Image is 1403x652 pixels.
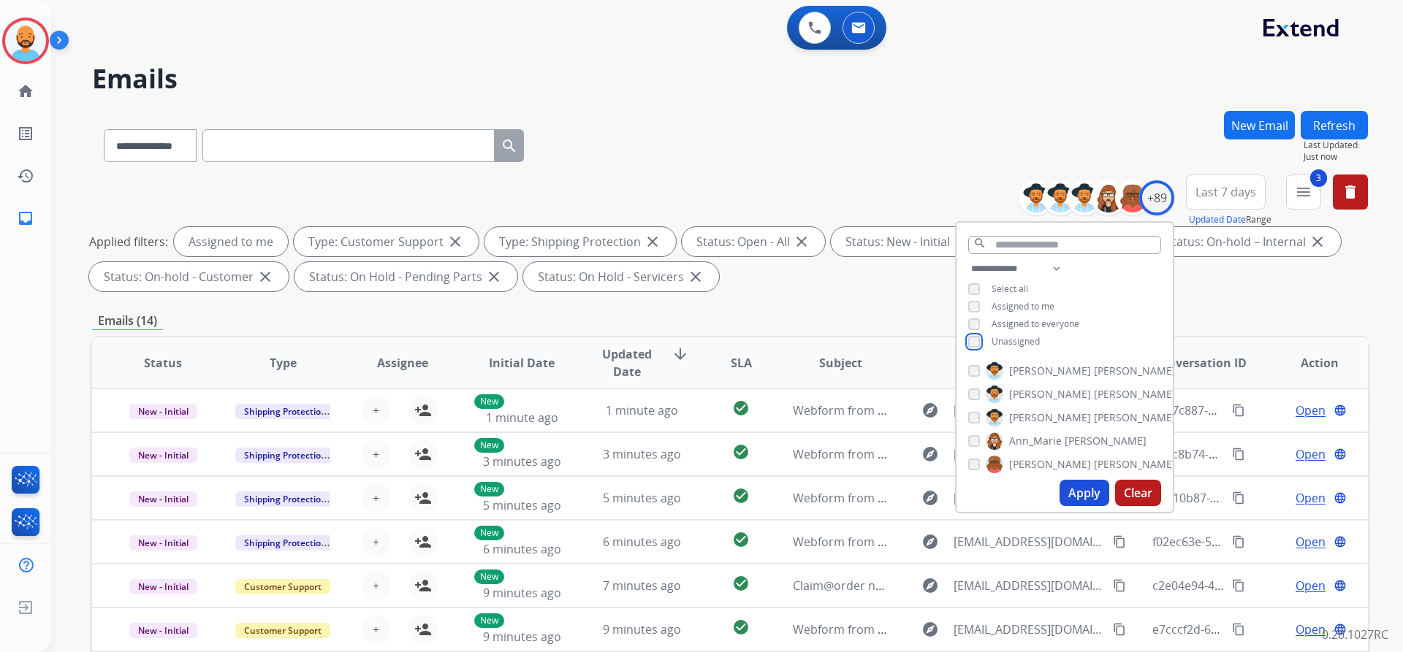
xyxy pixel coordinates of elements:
[732,399,750,417] mat-icon: check_circle
[992,318,1079,330] span: Assigned to everyone
[1286,174,1321,210] button: 3
[1334,535,1347,548] mat-icon: language
[1334,579,1347,592] mat-icon: language
[486,410,558,426] span: 1 minute ago
[1232,448,1245,461] mat-icon: content_copy
[144,354,182,372] span: Status
[373,533,379,551] span: +
[1152,534,1371,550] span: f02ec63e-5f6c-4011-bc82-0489335d37a3
[129,623,197,638] span: New - Initial
[1009,410,1091,425] span: [PERSON_NAME]
[523,262,719,291] div: Status: On Hold - Servicers
[644,233,661,250] mat-icon: close
[1342,183,1359,201] mat-icon: delete
[1304,139,1368,151] span: Last Updated:
[921,533,939,551] mat-icon: explore
[1296,533,1326,551] span: Open
[953,233,970,250] mat-icon: close
[1094,387,1176,402] span: [PERSON_NAME]
[373,445,379,463] span: +
[921,489,939,507] mat-icon: explore
[954,533,1104,551] span: [EMAIL_ADDRESS][DOMAIN_NAME]
[256,268,274,285] mat-icon: close
[973,237,986,250] mat-icon: search
[1232,535,1245,548] mat-icon: content_copy
[1232,579,1245,592] mat-icon: content_copy
[362,483,391,513] button: +
[89,262,289,291] div: Status: On-hold - Customer
[129,579,197,594] span: New - Initial
[1094,457,1176,472] span: [PERSON_NAME]
[672,345,689,363] mat-icon: arrow_downward
[235,579,330,594] span: Customer Support
[954,402,1104,419] span: [EMAIL_ADDRESS][DOMAIN_NAME]
[1334,448,1347,461] mat-icon: language
[1189,213,1271,226] span: Range
[793,534,1124,550] span: Webform from [EMAIL_ADDRESS][DOMAIN_NAME] on [DATE]
[235,535,335,551] span: Shipping Protection
[793,402,1124,418] span: Webform from [EMAIL_ADDRESS][DOMAIN_NAME] on [DATE]
[414,402,432,419] mat-icon: person_add
[606,402,678,418] span: 1 minute ago
[373,621,379,638] span: +
[235,491,335,507] span: Shipping Protection
[129,491,197,507] span: New - Initial
[235,448,335,463] span: Shipping Protection
[474,482,504,496] p: New
[1295,183,1312,201] mat-icon: menu
[1009,387,1091,402] span: [PERSON_NAME]
[373,489,379,507] span: +
[1060,480,1109,506] button: Apply
[1248,337,1368,388] th: Action
[414,577,432,594] mat-icon: person_add
[474,613,504,628] p: New
[1065,434,1147,448] span: [PERSON_NAME]
[793,233,810,250] mat-icon: close
[373,402,379,419] span: +
[603,490,681,506] span: 5 minutes ago
[483,629,561,645] span: 9 minutes ago
[1009,457,1091,472] span: [PERSON_NAME]
[1296,489,1326,507] span: Open
[1115,480,1161,506] button: Clear
[992,335,1040,348] span: Unassigned
[414,445,432,463] mat-icon: person_add
[603,578,681,594] span: 7 minutes ago
[1113,579,1126,592] mat-icon: content_copy
[17,83,34,100] mat-icon: home
[483,497,561,513] span: 5 minutes ago
[921,621,939,638] mat-icon: explore
[1195,189,1256,195] span: Last 7 days
[92,64,1368,93] h2: Emails
[362,571,391,600] button: +
[954,445,1104,463] span: [EMAIL_ADDRESS][DOMAIN_NAME]
[414,533,432,551] mat-icon: person_add
[489,354,555,372] span: Initial Date
[1009,434,1062,448] span: Ann_Marie
[603,446,681,462] span: 3 minutes ago
[1232,623,1245,636] mat-icon: content_copy
[235,623,330,638] span: Customer Support
[1189,214,1246,226] button: Updated Date
[474,526,504,540] p: New
[1094,410,1176,425] span: [PERSON_NAME]
[732,443,750,461] mat-icon: check_circle
[1152,578,1371,594] span: c2e04e94-44de-4f91-a8f1-5510025cd4ce
[921,577,939,594] mat-icon: explore
[414,621,432,638] mat-icon: person_add
[362,527,391,556] button: +
[921,402,939,419] mat-icon: explore
[235,404,335,419] span: Shipping Protection
[1334,623,1347,636] mat-icon: language
[474,438,504,453] p: New
[483,585,561,601] span: 9 minutes ago
[294,227,479,256] div: Type: Customer Support
[501,137,518,155] mat-icon: search
[793,578,945,594] span: Claim@order no.458264215
[377,354,428,372] span: Assignee
[1113,623,1126,636] mat-icon: content_copy
[483,453,561,469] span: 3 minutes ago
[1186,174,1266,210] button: Last 7 days
[1322,626,1388,643] p: 0.20.1027RC
[954,621,1104,638] span: [EMAIL_ADDRESS][DOMAIN_NAME]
